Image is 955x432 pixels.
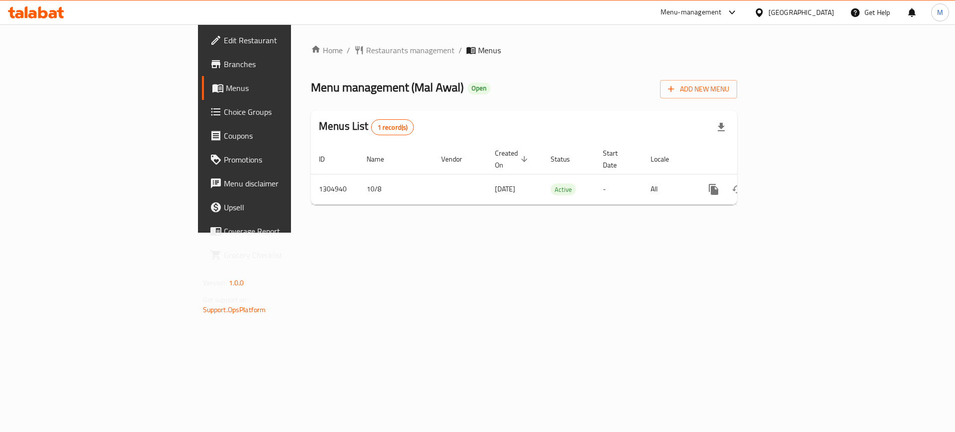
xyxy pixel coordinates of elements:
[202,52,358,76] a: Branches
[224,130,350,142] span: Coupons
[224,225,350,237] span: Coverage Report
[202,28,358,52] a: Edit Restaurant
[495,147,531,171] span: Created On
[495,182,515,195] span: [DATE]
[202,219,358,243] a: Coverage Report
[311,44,737,56] nav: breadcrumb
[551,153,583,165] span: Status
[202,76,358,100] a: Menus
[224,58,350,70] span: Branches
[595,174,643,204] td: -
[468,83,490,94] div: Open
[468,84,490,92] span: Open
[202,172,358,195] a: Menu disclaimer
[354,44,455,56] a: Restaurants management
[319,153,338,165] span: ID
[768,7,834,18] div: [GEOGRAPHIC_DATA]
[226,82,350,94] span: Menus
[660,80,737,98] button: Add New Menu
[709,115,733,139] div: Export file
[224,106,350,118] span: Choice Groups
[224,34,350,46] span: Edit Restaurant
[224,201,350,213] span: Upsell
[372,123,414,132] span: 1 record(s)
[203,276,227,289] span: Version:
[203,303,266,316] a: Support.OpsPlatform
[478,44,501,56] span: Menus
[311,76,464,98] span: Menu management ( Mal Awal )
[459,44,462,56] li: /
[202,243,358,267] a: Grocery Checklist
[311,144,805,205] table: enhanced table
[937,7,943,18] span: M
[366,44,455,56] span: Restaurants management
[551,184,576,195] span: Active
[202,148,358,172] a: Promotions
[224,177,350,189] span: Menu disclaimer
[224,154,350,166] span: Promotions
[202,124,358,148] a: Coupons
[661,6,722,18] div: Menu-management
[203,293,249,306] span: Get support on:
[229,276,244,289] span: 1.0.0
[441,153,475,165] span: Vendor
[202,195,358,219] a: Upsell
[371,119,414,135] div: Total records count
[668,83,729,95] span: Add New Menu
[319,119,414,135] h2: Menus List
[603,147,631,171] span: Start Date
[702,177,726,201] button: more
[651,153,682,165] span: Locale
[643,174,694,204] td: All
[202,100,358,124] a: Choice Groups
[359,174,433,204] td: 10/8
[224,249,350,261] span: Grocery Checklist
[694,144,805,174] th: Actions
[726,177,750,201] button: Change Status
[367,153,397,165] span: Name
